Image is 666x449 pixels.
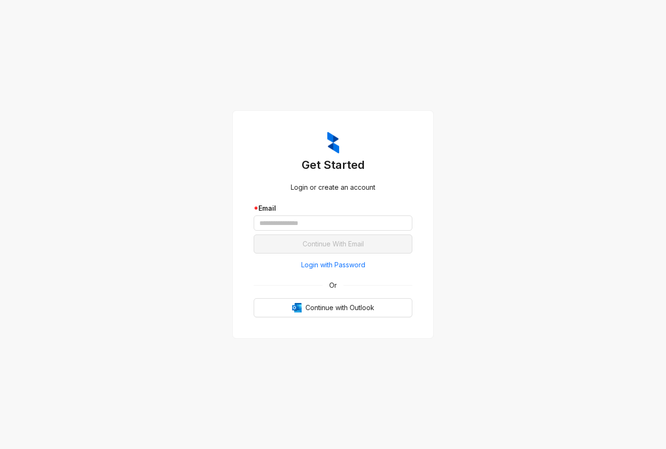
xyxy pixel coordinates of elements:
[254,157,412,173] h3: Get Started
[301,260,365,270] span: Login with Password
[254,234,412,254] button: Continue With Email
[254,203,412,214] div: Email
[254,182,412,193] div: Login or create an account
[292,303,302,312] img: Outlook
[254,298,412,317] button: OutlookContinue with Outlook
[327,132,339,154] img: ZumaIcon
[305,303,374,313] span: Continue with Outlook
[254,257,412,273] button: Login with Password
[323,280,343,291] span: Or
